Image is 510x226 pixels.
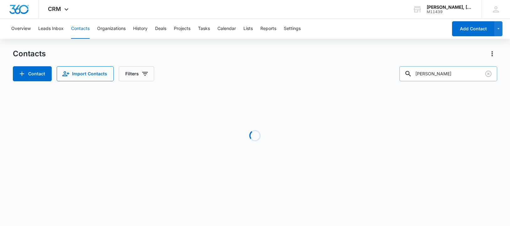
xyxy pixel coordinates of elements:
[260,19,276,39] button: Reports
[11,19,31,39] button: Overview
[57,66,114,81] button: Import Contacts
[155,19,166,39] button: Deals
[13,49,46,58] h1: Contacts
[119,66,154,81] button: Filters
[13,66,52,81] button: Add Contact
[452,21,494,36] button: Add Contact
[198,19,210,39] button: Tasks
[97,19,126,39] button: Organizations
[399,66,497,81] input: Search Contacts
[243,19,253,39] button: Lists
[427,5,472,10] div: account name
[174,19,190,39] button: Projects
[427,10,472,14] div: account id
[71,19,90,39] button: Contacts
[48,6,61,12] span: CRM
[483,69,493,79] button: Clear
[217,19,236,39] button: Calendar
[487,49,497,59] button: Actions
[133,19,148,39] button: History
[38,19,64,39] button: Leads Inbox
[284,19,301,39] button: Settings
